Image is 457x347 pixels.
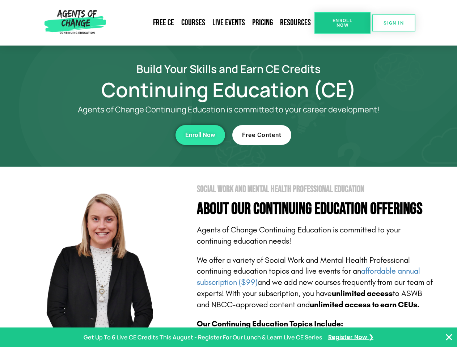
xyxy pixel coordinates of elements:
[197,319,343,329] b: Our Continuing Education Topics Include:
[22,64,435,74] h2: Build Your Skills and Earn CE Credits
[326,18,359,27] span: Enroll Now
[178,14,209,31] a: Courses
[314,12,371,34] a: Enroll Now
[175,125,225,145] a: Enroll Now
[310,300,420,309] b: unlimited access to earn CEUs.
[197,255,435,310] p: We offer a variety of Social Work and Mental Health Professional continuing education topics and ...
[51,105,406,114] p: Agents of Change Continuing Education is committed to your career development!
[109,14,314,31] nav: Menu
[276,14,314,31] a: Resources
[209,14,249,31] a: Live Events
[384,21,404,25] span: SIGN IN
[197,201,435,217] h4: About Our Continuing Education Offerings
[249,14,276,31] a: Pricing
[197,185,435,194] h2: Social Work and Mental Health Professional Education
[328,332,373,343] a: Register Now ❯
[84,332,322,343] p: Get Up To 6 Live CE Credits This August - Register For Our Lunch & Learn Live CE Series
[445,333,453,342] button: Close Banner
[372,14,415,31] a: SIGN IN
[22,81,435,98] h1: Continuing Education (CE)
[232,125,291,145] a: Free Content
[149,14,178,31] a: Free CE
[185,132,215,138] span: Enroll Now
[242,132,282,138] span: Free Content
[332,289,393,298] b: unlimited access
[197,225,401,246] span: Agents of Change Continuing Education is committed to your continuing education needs!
